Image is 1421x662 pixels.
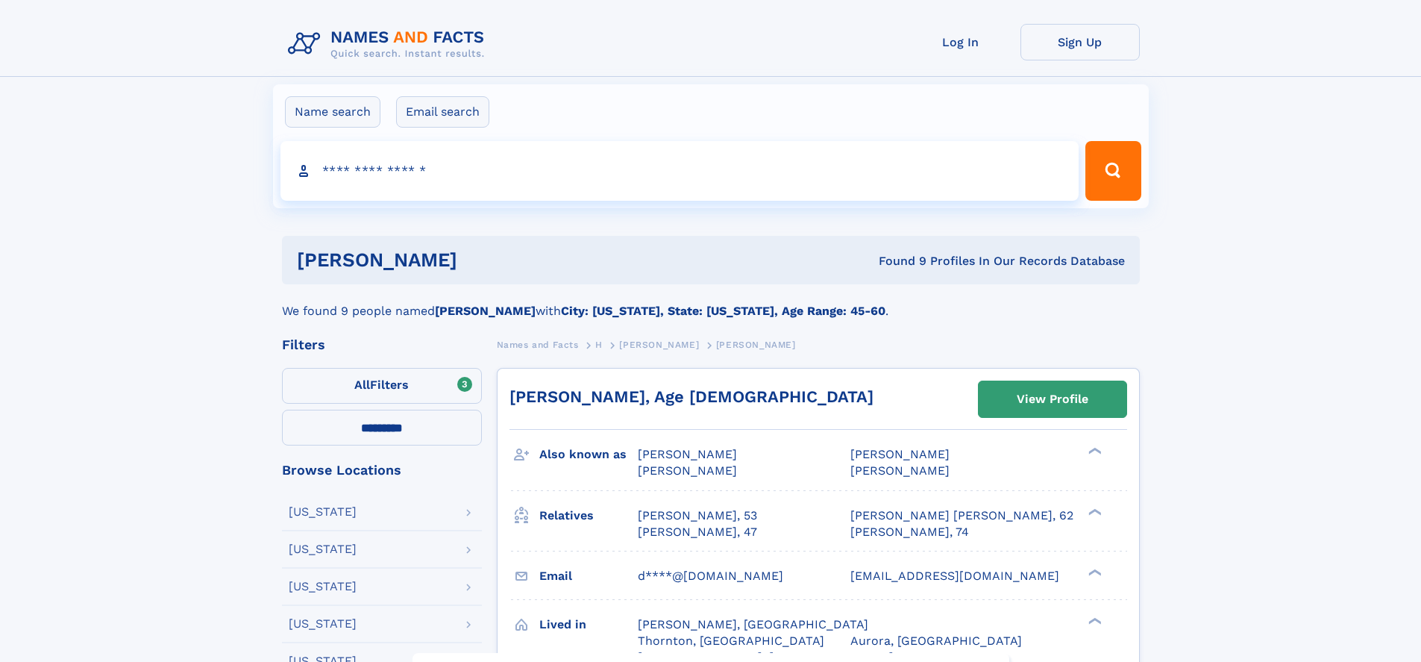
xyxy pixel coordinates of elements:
h3: Lived in [539,612,638,637]
div: View Profile [1017,382,1088,416]
h1: [PERSON_NAME] [297,251,668,269]
label: Filters [282,368,482,404]
span: [PERSON_NAME] [716,340,796,350]
span: [PERSON_NAME] [619,340,699,350]
div: Filters [282,338,482,352]
a: [PERSON_NAME], 74 [850,524,969,540]
span: [PERSON_NAME] [638,463,737,478]
h3: Also known as [539,442,638,467]
span: All [354,378,370,392]
span: Aurora, [GEOGRAPHIC_DATA] [850,634,1022,648]
span: [PERSON_NAME], [GEOGRAPHIC_DATA] [638,617,868,631]
div: [US_STATE] [289,543,357,555]
h3: Relatives [539,503,638,528]
input: search input [280,141,1079,201]
span: [PERSON_NAME] [850,463,950,478]
div: Browse Locations [282,463,482,477]
div: ❯ [1085,446,1102,456]
div: ❯ [1085,507,1102,516]
a: Names and Facts [497,335,579,354]
img: Logo Names and Facts [282,24,497,64]
div: ❯ [1085,567,1102,577]
div: [US_STATE] [289,581,357,593]
a: H [595,335,603,354]
span: Thornton, [GEOGRAPHIC_DATA] [638,634,824,648]
h3: Email [539,563,638,589]
div: [US_STATE] [289,618,357,630]
a: [PERSON_NAME] [619,335,699,354]
label: Email search [396,96,489,128]
button: Search Button [1085,141,1141,201]
span: H [595,340,603,350]
span: [PERSON_NAME] [850,447,950,461]
a: Log In [901,24,1020,60]
a: [PERSON_NAME] [PERSON_NAME], 62 [850,508,1073,524]
span: [PERSON_NAME] [638,447,737,461]
a: View Profile [979,381,1126,417]
div: We found 9 people named with . [282,284,1140,320]
label: Name search [285,96,380,128]
div: [US_STATE] [289,506,357,518]
a: [PERSON_NAME], 47 [638,524,757,540]
b: [PERSON_NAME] [435,304,536,318]
a: [PERSON_NAME], 53 [638,508,757,524]
div: Found 9 Profiles In Our Records Database [668,253,1125,269]
div: ❯ [1085,616,1102,625]
a: [PERSON_NAME], Age [DEMOGRAPHIC_DATA] [509,387,873,406]
span: [EMAIL_ADDRESS][DOMAIN_NAME] [850,569,1059,583]
b: City: [US_STATE], State: [US_STATE], Age Range: 45-60 [561,304,885,318]
a: Sign Up [1020,24,1140,60]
